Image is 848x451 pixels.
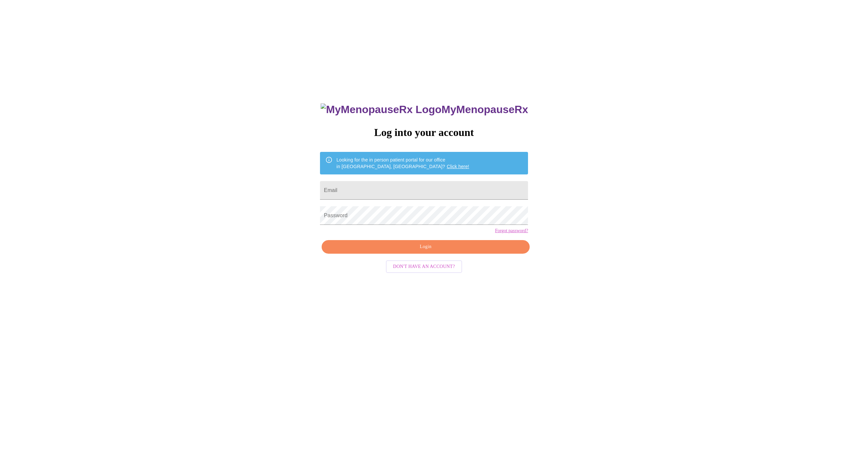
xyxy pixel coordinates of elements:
[447,164,469,169] a: Click here!
[329,243,522,251] span: Login
[393,263,455,271] span: Don't have an account?
[495,228,528,233] a: Forgot password?
[322,240,530,254] button: Login
[386,260,462,273] button: Don't have an account?
[320,126,528,139] h3: Log into your account
[321,103,441,116] img: MyMenopauseRx Logo
[321,103,528,116] h3: MyMenopauseRx
[337,154,469,172] div: Looking for the in person patient portal for our office in [GEOGRAPHIC_DATA], [GEOGRAPHIC_DATA]?
[384,263,464,269] a: Don't have an account?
